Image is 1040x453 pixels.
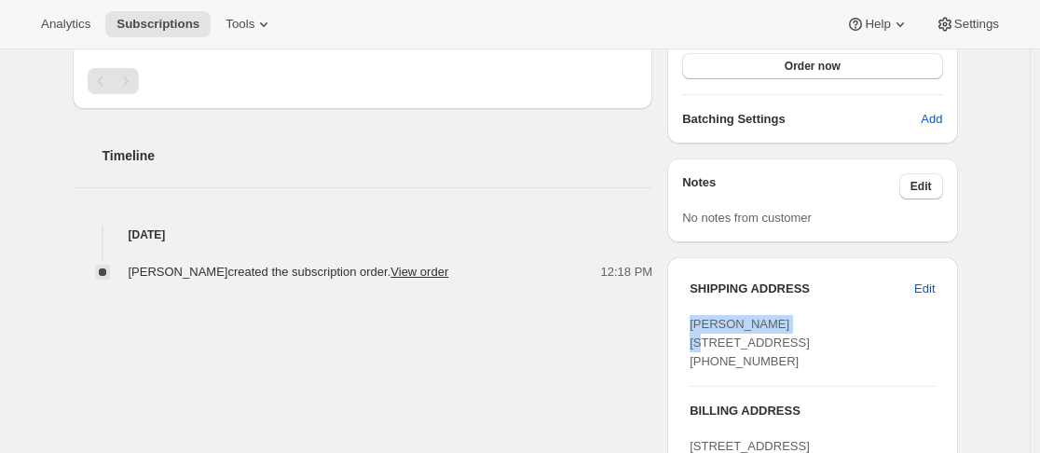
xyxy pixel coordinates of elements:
[690,280,914,298] h3: SHIPPING ADDRESS
[73,226,653,244] h4: [DATE]
[30,11,102,37] button: Analytics
[921,110,942,129] span: Add
[899,173,943,199] button: Edit
[914,280,935,298] span: Edit
[954,17,999,32] span: Settings
[103,146,653,165] h2: Timeline
[129,265,449,279] span: [PERSON_NAME] created the subscription order.
[88,68,638,94] nav: Pagination
[690,402,935,420] h3: BILLING ADDRESS
[116,17,199,32] span: Subscriptions
[682,110,921,129] h6: Batching Settings
[214,11,284,37] button: Tools
[682,173,899,199] h3: Notes
[390,265,448,279] a: View order
[105,11,211,37] button: Subscriptions
[682,211,812,225] span: No notes from customer
[690,317,810,368] span: [PERSON_NAME] [STREET_ADDRESS] [PHONE_NUMBER]
[226,17,254,32] span: Tools
[690,439,810,453] span: [STREET_ADDRESS]
[865,17,890,32] span: Help
[910,104,953,134] button: Add
[41,17,90,32] span: Analytics
[601,263,653,281] span: 12:18 PM
[785,59,841,74] span: Order now
[910,179,932,194] span: Edit
[903,274,946,304] button: Edit
[835,11,920,37] button: Help
[682,53,942,79] button: Order now
[924,11,1010,37] button: Settings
